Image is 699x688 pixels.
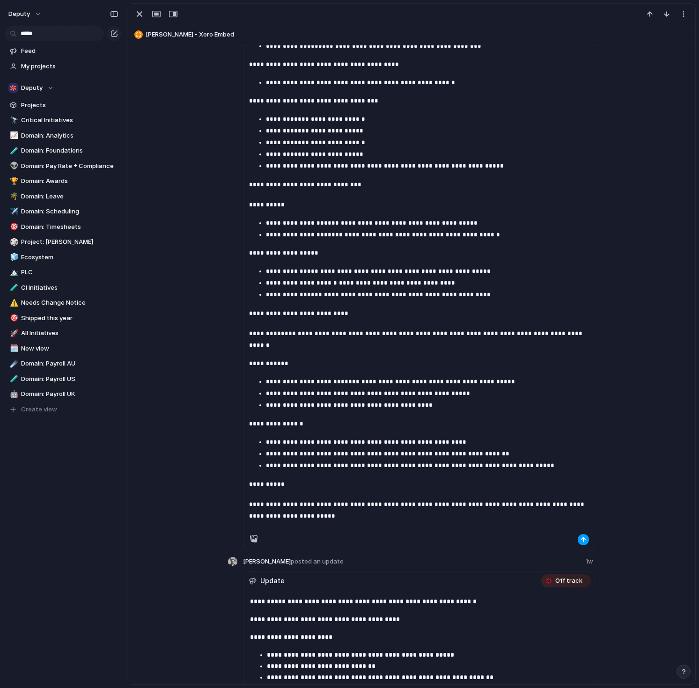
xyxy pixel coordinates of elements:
a: Projects [5,98,122,112]
div: 🧪 [10,282,16,293]
div: 🎯Domain: Timesheets [5,220,122,234]
div: 🧪 [10,146,16,156]
a: 🔭Critical Initiatives [5,113,122,127]
button: 🏔️ [8,268,18,277]
a: 🎯Shipped this year [5,311,122,325]
div: 🧪 [10,373,16,384]
span: Shipped this year [21,314,118,323]
button: 🧪 [8,146,18,155]
a: 🤖Domain: Payroll UK [5,387,122,401]
div: 🎯 [10,221,16,232]
span: Domain: Awards [21,176,118,186]
div: 🧊 [10,252,16,263]
button: deputy [4,7,46,22]
div: 🏆Domain: Awards [5,174,122,188]
div: 📈 [10,130,16,141]
div: 🏔️ [10,267,16,278]
span: Update [260,576,285,586]
a: 🗓️New view [5,342,122,356]
button: ✈️ [8,207,18,216]
a: ✈️Domain: Scheduling [5,205,122,219]
span: Deputy [21,83,43,93]
div: 🚀 [10,328,16,339]
button: ☄️ [8,359,18,368]
span: CI Initiatives [21,283,118,293]
div: ⚠️ [10,298,16,308]
a: 🌴Domain: Leave [5,190,122,204]
button: Deputy [5,81,122,95]
button: 🤖 [8,389,18,399]
button: 🧊 [8,253,18,262]
button: ⚠️ [8,298,18,307]
span: Ecosystem [21,253,118,262]
button: 👽 [8,161,18,171]
span: 1w [586,557,595,568]
a: 🚀All Initiatives [5,326,122,340]
div: ✈️ [10,206,16,217]
button: 🏆 [8,176,18,186]
span: posted an update [291,557,344,565]
span: Domain: Payroll US [21,374,118,384]
div: 👽 [10,161,16,171]
a: 👽Domain: Pay Rate + Compliance [5,159,122,173]
button: 🚀 [8,329,18,338]
button: [PERSON_NAME] - Xero Embed [132,27,691,42]
span: New view [21,344,118,353]
span: Domain: Payroll AU [21,359,118,368]
div: 🎯 [10,313,16,323]
a: 🎲Project: [PERSON_NAME] [5,235,122,249]
span: Create view [21,405,57,414]
button: Create view [5,403,122,417]
span: Feed [21,46,118,56]
a: 🧪CI Initiatives [5,281,122,295]
a: ☄️Domain: Payroll AU [5,357,122,371]
span: [PERSON_NAME] - Xero Embed [146,30,691,39]
span: Domain: Leave [21,192,118,201]
span: My projects [21,62,118,71]
div: 🌴 [10,191,16,202]
span: Project: [PERSON_NAME] [21,237,118,247]
div: ☄️ [10,359,16,369]
a: 🏔️PLC [5,265,122,279]
span: Domain: Pay Rate + Compliance [21,161,118,171]
div: 🤖 [10,389,16,400]
button: 🧪 [8,283,18,293]
a: My projects [5,59,122,73]
div: 🎲 [10,237,16,248]
span: PLC [21,268,118,277]
div: 🧊Ecosystem [5,250,122,264]
button: 🎲 [8,237,18,247]
span: Critical Initiatives [21,116,118,125]
a: 🧪Domain: Payroll US [5,372,122,386]
a: 📈Domain: Analytics [5,129,122,143]
div: 🗓️ [10,343,16,354]
a: Feed [5,44,122,58]
span: Projects [21,101,118,110]
button: 📈 [8,131,18,140]
a: ⚠️Needs Change Notice [5,296,122,310]
span: [PERSON_NAME] [243,557,344,566]
span: Off track [555,576,582,586]
div: 🔭 [10,115,16,126]
span: Domain: Foundations [21,146,118,155]
button: 🧪 [8,374,18,384]
a: 🧪Domain: Foundations [5,144,122,158]
button: 🔭 [8,116,18,125]
span: Domain: Timesheets [21,222,118,232]
button: 🗓️ [8,344,18,353]
button: 🎯 [8,222,18,232]
span: Domain: Payroll UK [21,389,118,399]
